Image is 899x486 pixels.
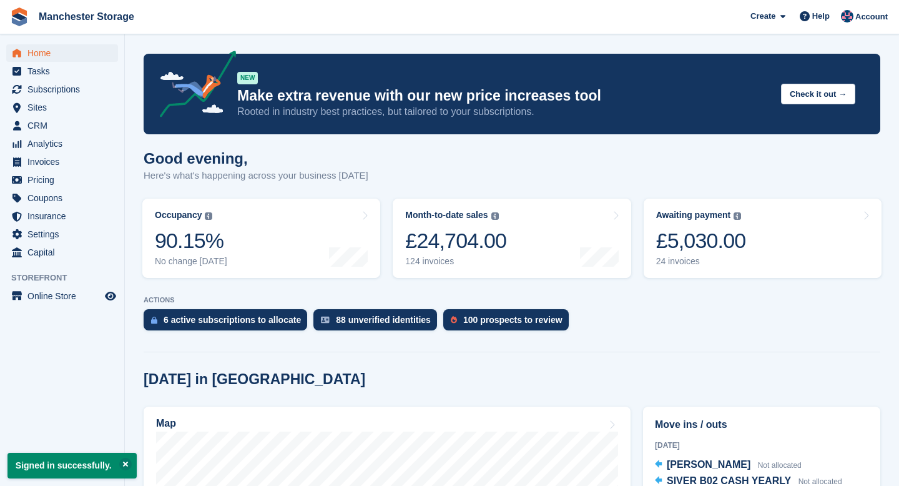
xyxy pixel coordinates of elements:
[656,228,746,254] div: £5,030.00
[27,226,102,243] span: Settings
[237,87,771,105] p: Make extra revenue with our new price increases tool
[656,256,746,267] div: 24 invoices
[7,453,137,479] p: Signed in successfully.
[237,72,258,84] div: NEW
[798,477,842,486] span: Not allocated
[6,44,118,62] a: menu
[6,99,118,116] a: menu
[155,228,227,254] div: 90.15%
[6,287,118,305] a: menu
[6,171,118,189] a: menu
[491,212,499,220] img: icon-info-grey-7440780725fd019a000dd9b08b2336e03edf1995a4989e88bcd33f0948082b44.svg
[405,210,488,221] div: Month-to-date sales
[6,207,118,225] a: menu
[443,309,575,337] a: 100 prospects to review
[237,105,771,119] p: Rooted in industry best practices, but tailored to your subscriptions.
[451,316,457,324] img: prospect-51fa495bee0391a8d652442698ab0144808aea92771e9ea1ae160a38d050c398.svg
[144,150,368,167] h1: Good evening,
[6,62,118,80] a: menu
[142,199,380,278] a: Occupancy 90.15% No change [DATE]
[11,272,124,284] span: Storefront
[155,210,202,221] div: Occupancy
[734,212,741,220] img: icon-info-grey-7440780725fd019a000dd9b08b2336e03edf1995a4989e88bcd33f0948082b44.svg
[6,244,118,261] a: menu
[156,418,176,429] h2: Map
[27,62,102,80] span: Tasks
[6,135,118,152] a: menu
[27,135,102,152] span: Analytics
[155,256,227,267] div: No change [DATE]
[144,296,880,304] p: ACTIONS
[27,153,102,171] span: Invoices
[405,256,506,267] div: 124 invoices
[321,316,330,324] img: verify_identity-adf6edd0f0f0b5bbfe63781bf79b02c33cf7c696d77639b501bdc392416b5a36.svg
[27,207,102,225] span: Insurance
[27,81,102,98] span: Subscriptions
[667,459,750,470] span: [PERSON_NAME]
[27,189,102,207] span: Coupons
[656,210,731,221] div: Awaiting payment
[667,475,791,486] span: SIVER B02 CASH YEARLY
[27,117,102,134] span: CRM
[6,226,118,243] a: menu
[149,51,237,122] img: price-adjustments-announcement-icon-8257ccfd72463d97f412b2fc003d46551f7dbcb40ab6d574587a9cd5c0d94...
[144,371,365,388] h2: [DATE] in [GEOGRAPHIC_DATA]
[6,117,118,134] a: menu
[6,189,118,207] a: menu
[144,309,313,337] a: 6 active subscriptions to allocate
[205,212,212,220] img: icon-info-grey-7440780725fd019a000dd9b08b2336e03edf1995a4989e88bcd33f0948082b44.svg
[6,81,118,98] a: menu
[27,244,102,261] span: Capital
[313,309,443,337] a: 88 unverified identities
[27,44,102,62] span: Home
[151,316,157,324] img: active_subscription_to_allocate_icon-d502201f5373d7db506a760aba3b589e785aa758c864c3986d89f69b8ff3...
[144,169,368,183] p: Here's what's happening across your business [DATE]
[34,6,139,27] a: Manchester Storage
[6,153,118,171] a: menu
[10,7,29,26] img: stora-icon-8386f47178a22dfd0bd8f6a31ec36ba5ce8667c1dd55bd0f319d3a0aa187defe.svg
[164,315,301,325] div: 6 active subscriptions to allocate
[758,461,802,470] span: Not allocated
[750,10,775,22] span: Create
[644,199,882,278] a: Awaiting payment £5,030.00 24 invoices
[655,457,802,474] a: [PERSON_NAME] Not allocated
[27,171,102,189] span: Pricing
[812,10,830,22] span: Help
[655,417,868,432] h2: Move ins / outs
[336,315,431,325] div: 88 unverified identities
[393,199,631,278] a: Month-to-date sales £24,704.00 124 invoices
[103,289,118,304] a: Preview store
[27,287,102,305] span: Online Store
[855,11,888,23] span: Account
[463,315,562,325] div: 100 prospects to review
[655,440,868,451] div: [DATE]
[405,228,506,254] div: £24,704.00
[27,99,102,116] span: Sites
[781,84,855,104] button: Check it out →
